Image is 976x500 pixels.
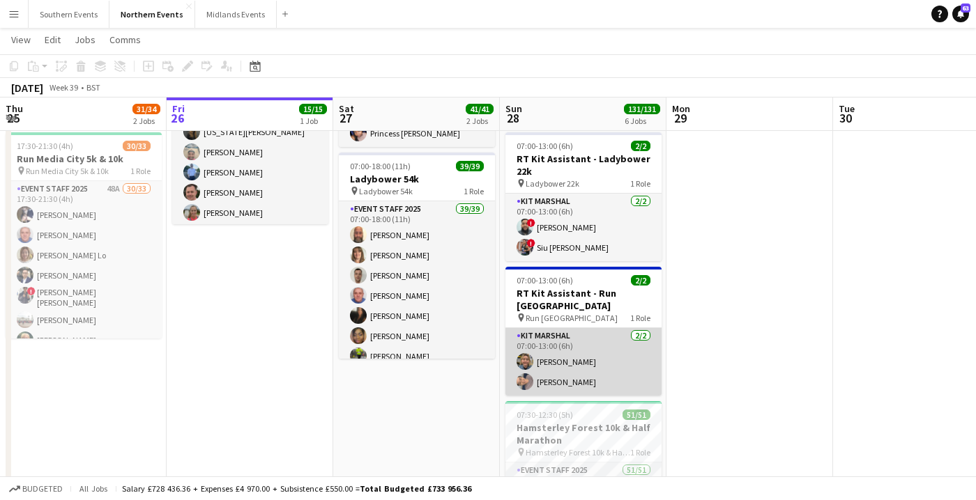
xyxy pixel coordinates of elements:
div: 6 Jobs [625,116,659,126]
div: Salary £728 436.36 + Expenses £4 970.00 + Subsistence £550.00 = [122,483,471,494]
span: Mon [672,102,690,115]
span: Comms [109,33,141,46]
span: 07:30-12:30 (5h) [517,409,573,420]
span: 07:00-13:00 (6h) [517,141,573,151]
button: Northern Events [109,1,195,28]
span: 1 Role [630,178,650,189]
span: 1 Role [630,313,650,323]
button: Budgeted [7,481,65,497]
a: Comms [104,31,146,49]
span: Run Media City 5k & 10k [26,166,109,176]
app-card-role: Kit Marshal2/207:00-13:00 (6h)![PERSON_NAME]!Siu [PERSON_NAME] [505,194,662,261]
span: 1 Role [630,447,650,458]
span: 17:30-21:30 (4h) [17,141,73,151]
span: Week 39 [46,82,81,93]
a: Edit [39,31,66,49]
span: ! [527,219,535,227]
span: Edit [45,33,61,46]
span: 26 [170,110,185,126]
app-job-card: 07:00-13:00 (6h)2/2RT Kit Assistant - Run [GEOGRAPHIC_DATA] Run [GEOGRAPHIC_DATA]1 RoleKit Marsha... [505,267,662,396]
span: All jobs [77,483,110,494]
span: View [11,33,31,46]
div: 2 Jobs [133,116,160,126]
h3: RT Kit Assistant - Ladybower 22k [505,153,662,178]
span: Fri [172,102,185,115]
app-job-card: 07:00-18:00 (11h)39/39Ladybower 54k Ladybower 54k1 RoleEvent Staff 202539/3907:00-18:00 (11h)[PER... [339,153,495,359]
span: 28 [503,110,522,126]
span: 39/39 [456,161,484,171]
h3: RT Kit Assistant - Run [GEOGRAPHIC_DATA] [505,287,662,312]
span: 1 Role [464,186,484,196]
span: 2/2 [631,141,650,151]
span: 29 [670,110,690,126]
span: 27 [337,110,354,126]
h3: Hamsterley Forest 10k & Half Marathon [505,421,662,446]
app-job-card: 17:30-21:30 (4h)30/33Run Media City 5k & 10k Run Media City 5k & 10k1 RoleEvent Staff 202548A30/3... [6,132,162,338]
div: BST [86,82,100,93]
div: [DATE] [11,81,43,95]
a: View [6,31,36,49]
span: Hamsterley Forest 10k & Half Marathon [526,447,630,458]
span: Ladybower 22k [526,178,579,189]
span: 131/131 [624,104,660,114]
div: 1 Job [300,116,326,126]
h3: Ladybower 54k [339,173,495,185]
a: 63 [952,6,969,22]
span: 41/41 [466,104,494,114]
a: Jobs [69,31,101,49]
app-job-card: 07:00-13:00 (6h)2/2RT Kit Assistant - Ladybower 22k Ladybower 22k1 RoleKit Marshal2/207:00-13:00 ... [505,132,662,261]
span: 31/34 [132,104,160,114]
button: Southern Events [29,1,109,28]
span: Jobs [75,33,96,46]
span: Ladybower 54k [359,186,413,196]
span: Sun [505,102,522,115]
span: Run [GEOGRAPHIC_DATA] [526,313,618,323]
h3: Run Media City 5k & 10k [6,153,162,165]
span: 15/15 [299,104,327,114]
span: Sat [339,102,354,115]
span: 63 [961,3,970,13]
span: 1 Role [130,166,151,176]
app-card-role: Kit Marshal2/207:00-13:00 (6h)[PERSON_NAME][PERSON_NAME] [505,328,662,396]
span: Thu [6,102,23,115]
span: 30/33 [123,141,151,151]
span: Total Budgeted £733 956.36 [360,483,471,494]
span: 2/2 [631,275,650,286]
span: Tue [839,102,855,115]
span: 25 [3,110,23,126]
button: Midlands Events [195,1,277,28]
span: ! [27,287,36,295]
span: 51/51 [623,409,650,420]
span: 07:00-18:00 (11h) [350,161,411,171]
span: Budgeted [22,484,63,494]
span: 07:00-13:00 (6h) [517,275,573,286]
span: 30 [837,110,855,126]
span: ! [527,239,535,247]
div: 2 Jobs [466,116,493,126]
